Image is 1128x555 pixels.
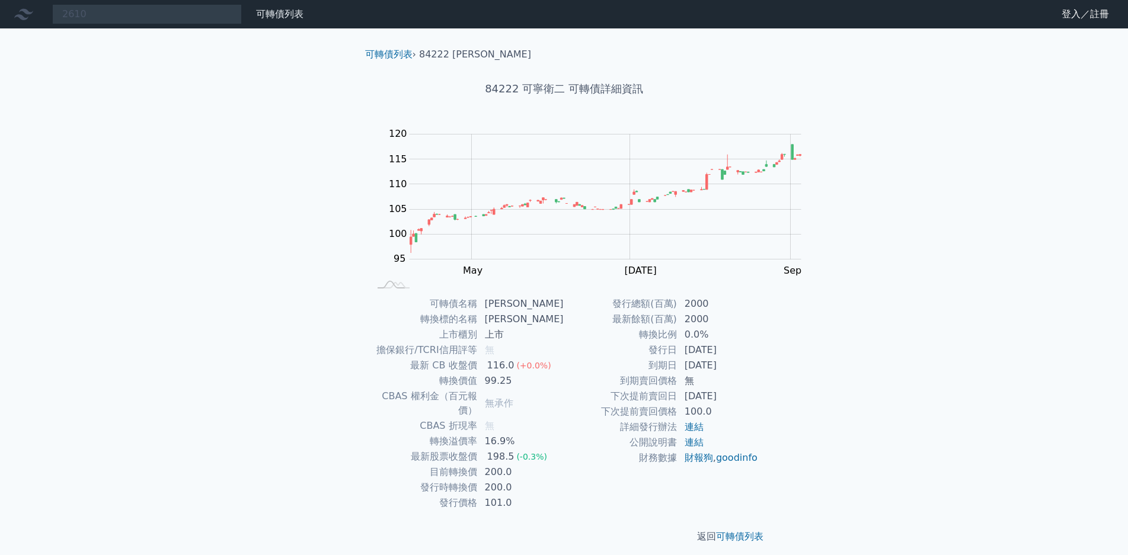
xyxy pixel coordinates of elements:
a: 可轉債列表 [256,8,303,20]
td: 200.0 [478,464,564,480]
td: 101.0 [478,495,564,511]
td: 下次提前賣回價格 [564,404,678,419]
tspan: 100 [389,228,407,239]
span: 無 [485,344,494,355]
td: [PERSON_NAME] [478,296,564,312]
td: 上市櫃別 [370,327,478,342]
td: 轉換價值 [370,373,478,389]
td: 0.0% [678,327,759,342]
iframe: Chat Widget [1069,498,1128,555]
td: 目前轉換價 [370,464,478,480]
td: 最新股票收盤價 [370,449,478,464]
div: 116.0 [485,358,517,373]
td: [DATE] [678,389,759,404]
div: 198.5 [485,450,517,464]
td: 轉換溢價率 [370,434,478,449]
td: 發行日 [564,342,678,358]
tspan: May [463,265,482,276]
td: 詳細發行辦法 [564,419,678,435]
td: 16.9% [478,434,564,449]
td: 2000 [678,312,759,327]
a: 可轉債列表 [716,531,763,542]
tspan: 120 [389,128,407,139]
a: 可轉債列表 [365,49,413,60]
li: › [365,47,416,62]
tspan: Sep [784,265,801,276]
div: 聊天小工具 [1069,498,1128,555]
td: 公開說明書 [564,435,678,450]
td: 最新 CB 收盤價 [370,358,478,373]
g: Chart [383,128,819,300]
tspan: 110 [389,178,407,190]
td: 財務數據 [564,450,678,466]
td: [PERSON_NAME] [478,312,564,327]
td: 99.25 [478,373,564,389]
td: 發行價格 [370,495,478,511]
td: CBAS 折現率 [370,418,478,434]
td: 擔保銀行/TCRI信用評等 [370,342,478,358]
h1: 84222 可寧衛二 可轉債詳細資訊 [356,81,773,97]
td: 到期日 [564,358,678,373]
p: 返回 [356,530,773,544]
input: 搜尋可轉債 代號／名稱 [52,4,242,24]
span: 無 [485,420,494,431]
td: 100.0 [678,404,759,419]
a: 連結 [685,421,704,432]
td: 可轉債名稱 [370,296,478,312]
tspan: [DATE] [625,265,657,276]
td: 2000 [678,296,759,312]
td: 無 [678,373,759,389]
li: 84222 [PERSON_NAME] [419,47,531,62]
span: 無承作 [485,397,513,409]
td: [DATE] [678,358,759,373]
td: 下次提前賣回日 [564,389,678,404]
td: [DATE] [678,342,759,358]
a: goodinfo [716,452,758,463]
tspan: 115 [389,153,407,165]
td: 發行時轉換價 [370,480,478,495]
tspan: 95 [394,253,405,264]
span: (-0.3%) [516,452,547,461]
span: (+0.0%) [516,361,551,370]
td: 到期賣回價格 [564,373,678,389]
td: 200.0 [478,480,564,495]
a: 連結 [685,437,704,448]
td: CBAS 權利金（百元報價） [370,389,478,418]
td: , [678,450,759,466]
a: 財報狗 [685,452,713,463]
td: 轉換標的名稱 [370,312,478,327]
a: 登入／註冊 [1052,5,1119,24]
tspan: 105 [389,203,407,214]
td: 發行總額(百萬) [564,296,678,312]
td: 上市 [478,327,564,342]
td: 轉換比例 [564,327,678,342]
td: 最新餘額(百萬) [564,312,678,327]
